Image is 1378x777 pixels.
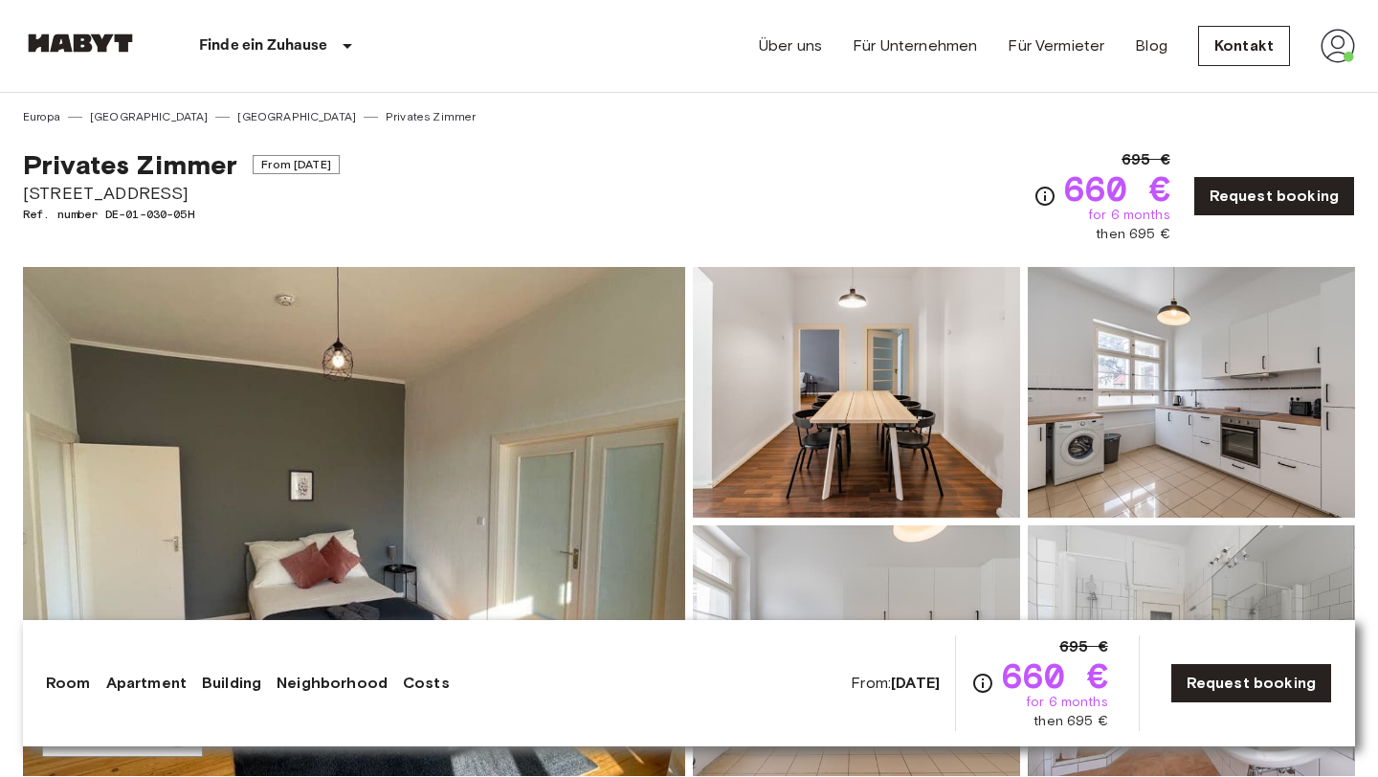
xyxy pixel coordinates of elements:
a: Über uns [759,34,822,57]
span: for 6 months [1088,206,1170,225]
img: Habyt [23,33,138,53]
a: Request booking [1170,663,1332,703]
a: [GEOGRAPHIC_DATA] [90,108,209,125]
a: Costs [403,672,450,695]
a: Für Vermieter [1008,34,1104,57]
span: 660 € [1064,171,1170,206]
span: From: [851,673,940,694]
span: Ref. number DE-01-030-05H [23,206,340,223]
a: Europa [23,108,60,125]
span: [STREET_ADDRESS] [23,181,340,206]
a: Kontakt [1198,26,1290,66]
a: Blog [1135,34,1167,57]
img: Picture of unit DE-01-030-05H [1028,525,1355,776]
span: 695 € [1122,148,1170,171]
img: avatar [1321,29,1355,63]
a: Building [202,672,261,695]
a: Neighborhood [277,672,388,695]
span: From [DATE] [253,155,340,174]
span: for 6 months [1026,693,1108,712]
a: Für Unternehmen [853,34,977,57]
svg: Check cost overview for full price breakdown. Please note that discounts apply to new joiners onl... [971,672,994,695]
a: [GEOGRAPHIC_DATA] [237,108,356,125]
a: Apartment [106,672,187,695]
img: Picture of unit DE-01-030-05H [693,525,1020,776]
span: then 695 € [1033,712,1108,731]
svg: Check cost overview for full price breakdown. Please note that discounts apply to new joiners onl... [1033,185,1056,208]
span: 695 € [1059,635,1108,658]
a: Privates Zimmer [386,108,476,125]
b: [DATE] [891,674,940,692]
img: Picture of unit DE-01-030-05H [693,267,1020,518]
img: Marketing picture of unit DE-01-030-05H [23,267,685,776]
a: Request booking [1193,176,1355,216]
span: Privates Zimmer [23,148,237,181]
span: 660 € [1002,658,1108,693]
p: Finde ein Zuhause [199,34,328,57]
img: Picture of unit DE-01-030-05H [1028,267,1355,518]
span: then 695 € [1096,225,1170,244]
a: Room [46,672,91,695]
